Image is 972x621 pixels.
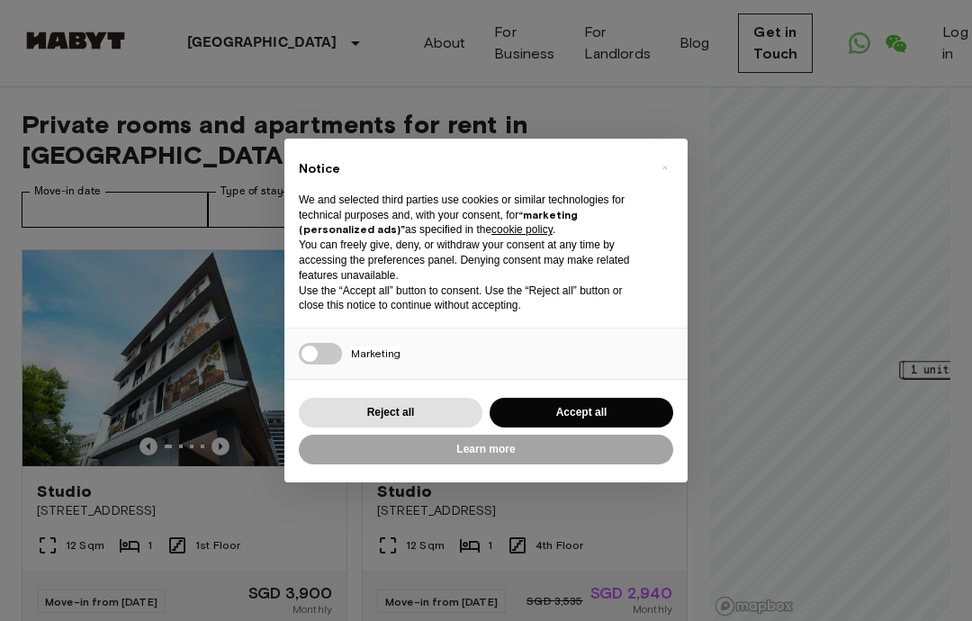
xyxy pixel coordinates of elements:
[299,398,482,427] button: Reject all
[299,208,578,237] strong: “marketing (personalized ads)”
[490,398,673,427] button: Accept all
[650,153,679,182] button: Close this notice
[491,223,553,236] a: cookie policy
[299,435,673,464] button: Learn more
[299,283,644,314] p: Use the “Accept all” button to consent. Use the “Reject all” button or close this notice to conti...
[661,157,668,178] span: ×
[351,346,400,360] span: Marketing
[299,160,644,178] h2: Notice
[299,193,644,238] p: We and selected third parties use cookies or similar technologies for technical purposes and, wit...
[299,238,644,283] p: You can freely give, deny, or withdraw your consent at any time by accessing the preferences pane...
